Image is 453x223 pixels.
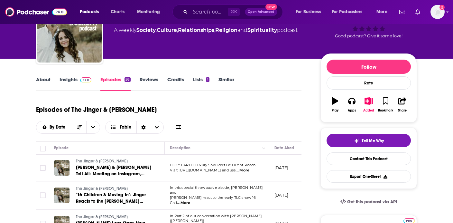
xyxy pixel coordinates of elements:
a: Culture [157,27,177,33]
a: InsightsPodchaser Pro [60,76,91,91]
a: [PERSON_NAME] & [PERSON_NAME] Tell All: Meeting on Instagram, Wedding Day Drama & Baby Plans [76,164,153,177]
div: Added [363,109,374,112]
span: By Date [50,125,68,130]
span: "16 Children & Moving In": Jinger Reacts to the [PERSON_NAME][GEOGRAPHIC_DATA] [76,192,146,210]
button: Show profile menu [430,5,445,19]
span: ...More [236,168,249,173]
div: Date Aired [274,144,294,152]
span: Open Advanced [248,10,274,14]
span: Visit [URL][DOMAIN_NAME] and use [170,168,236,172]
img: Podchaser Pro [80,77,91,82]
svg: Add a profile image [439,5,445,10]
div: Episode [54,144,69,152]
button: open menu [133,7,168,17]
a: "16 Children & Moving In": Jinger Reacts to the [PERSON_NAME][GEOGRAPHIC_DATA] [76,192,153,205]
a: Religion [215,27,237,33]
a: Spirituality [247,27,277,33]
button: Open AdvancedNew [245,8,277,16]
img: tell me why sparkle [354,138,359,143]
button: tell me why sparkleTell Me Why [327,134,411,147]
div: Description [170,144,190,152]
button: Added [360,93,377,116]
span: More [376,7,387,16]
span: Toggle select row [40,192,46,198]
span: Monitoring [137,7,160,16]
a: Get this podcast via API [335,194,402,210]
span: The Jinger & [PERSON_NAME] [76,186,128,191]
div: Apps [348,109,356,112]
span: In this special throwback episode, [PERSON_NAME] and [170,185,263,195]
div: Bookmark [378,109,393,112]
button: Share [394,93,411,116]
span: COZY EARTH: Luxury Shouldn’t Be Out of Reach. [170,163,256,167]
span: The Jinger & [PERSON_NAME] [76,159,128,163]
span: Good podcast? Give it some love! [335,34,402,38]
a: Similar [218,76,234,91]
span: , [177,27,178,33]
span: , [156,27,157,33]
h2: Choose List sort [36,121,100,134]
div: Share [398,109,407,112]
span: [PERSON_NAME] react to the early TLC show 16 Chil [170,195,256,205]
a: Show notifications dropdown [413,6,423,17]
a: About [36,76,51,91]
span: Get this podcast via API [347,199,397,205]
button: Column Actions [260,144,268,152]
button: open menu [36,125,73,130]
input: Search podcasts, credits, & more... [190,7,228,17]
p: [DATE] [274,192,288,198]
div: Search podcasts, credits, & more... [179,5,289,19]
div: Play [332,109,338,112]
button: open menu [75,7,107,17]
a: Relationships [178,27,214,33]
span: ⌘ K [228,8,240,16]
span: For Podcasters [332,7,363,16]
a: Episodes58 [100,76,131,91]
div: Rate [327,76,411,90]
span: Charts [111,7,125,16]
span: Logged in as antonettefrontgate [430,5,445,19]
button: Sort Direction [73,121,86,133]
button: open menu [291,7,329,17]
a: Reviews [140,76,158,91]
button: Bookmark [377,93,394,116]
button: Export One-Sheet [327,170,411,183]
span: The Jinger & [PERSON_NAME] [76,215,128,219]
span: New [265,4,277,10]
a: The Jinger & [PERSON_NAME] [76,214,153,220]
span: Table [120,125,131,130]
div: Sort Direction [136,121,150,133]
p: [DATE] [274,165,288,170]
div: 58 [125,77,131,82]
span: [PERSON_NAME] & [PERSON_NAME] Tell All: Meeting on Instagram, Wedding Day Drama & Baby Plans [76,165,151,183]
a: The Jinger & [PERSON_NAME] [76,159,153,164]
button: Apps [343,93,360,116]
button: Play [327,93,343,116]
span: and [237,27,247,33]
button: open menu [328,7,372,17]
div: A weekly podcast [114,26,298,34]
a: Credits [167,76,184,91]
a: Lists1 [193,76,209,91]
div: 1 [206,77,209,82]
span: , [214,27,215,33]
img: Podchaser - Follow, Share and Rate Podcasts [5,6,67,18]
button: open menu [86,121,100,133]
span: Tell Me Why [362,138,384,143]
h1: Episodes of The Jinger & [PERSON_NAME] [36,106,157,114]
button: open menu [372,7,395,17]
a: The Jinger & [PERSON_NAME] [76,186,153,192]
img: User Profile [430,5,445,19]
span: Toggle select row [40,165,46,171]
a: Show notifications dropdown [397,6,408,17]
span: For Business [296,7,321,16]
a: Charts [106,7,128,17]
a: Contact This Podcast [327,152,411,165]
button: Follow [327,60,411,74]
span: Podcasts [80,7,99,16]
button: Choose View [105,121,164,134]
span: ...More [177,200,190,206]
a: Society [136,27,156,33]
